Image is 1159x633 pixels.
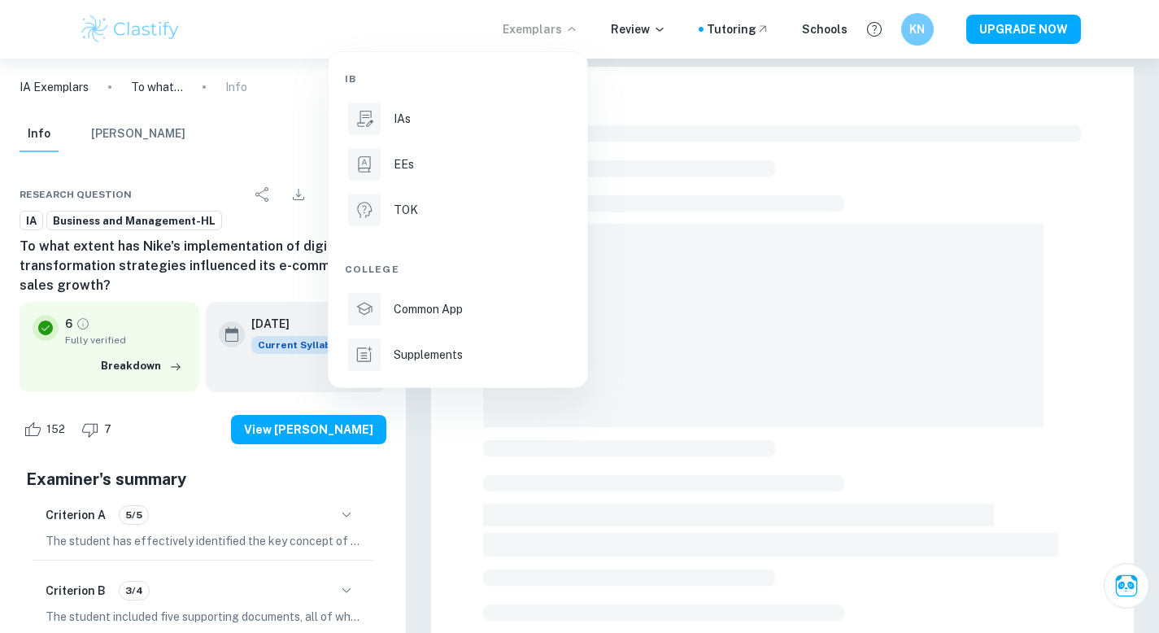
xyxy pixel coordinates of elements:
a: EEs [345,145,571,184]
a: Common App [345,290,571,329]
span: IB [345,72,356,86]
a: IAs [345,99,571,138]
p: TOK [394,201,418,219]
a: Supplements [345,335,571,374]
p: Common App [394,300,463,318]
a: TOK [345,190,571,229]
p: EEs [394,155,414,173]
p: Supplements [394,346,463,364]
p: IAs [394,110,411,128]
span: College [345,262,399,277]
